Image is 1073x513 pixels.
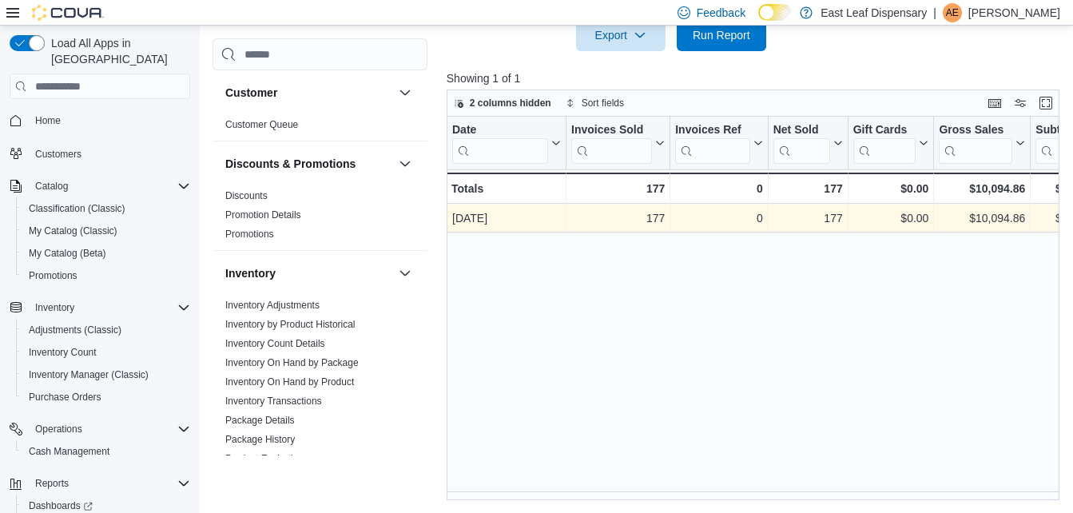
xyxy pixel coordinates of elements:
span: My Catalog (Classic) [29,225,117,237]
span: Classification (Classic) [29,202,125,215]
div: Gift Card Sales [852,123,916,164]
div: Invoices Sold [571,123,652,138]
button: My Catalog (Classic) [16,220,197,242]
a: Customer Queue [225,119,298,130]
span: Catalog [29,177,190,196]
span: Inventory by Product Historical [225,318,356,331]
div: Gross Sales [939,123,1012,138]
a: Inventory On Hand by Package [225,357,359,368]
span: Inventory Adjustments [225,299,320,312]
button: My Catalog (Beta) [16,242,197,264]
span: Adjustments (Classic) [22,320,190,340]
a: Inventory Adjustments [225,300,320,311]
span: Customers [35,148,81,161]
span: Classification (Classic) [22,199,190,218]
div: $10,094.86 [939,179,1025,198]
span: Catalog [35,180,68,193]
a: Inventory Count [22,343,103,362]
p: [PERSON_NAME] [968,3,1060,22]
span: Load All Apps in [GEOGRAPHIC_DATA] [45,35,190,67]
button: Reports [29,474,75,493]
div: Net Sold [773,123,829,164]
span: Inventory Count [22,343,190,362]
a: Discounts [225,190,268,201]
button: Gross Sales [939,123,1025,164]
div: $0.00 [852,179,928,198]
a: Purchase Orders [22,388,108,407]
span: 2 columns hidden [470,97,551,109]
span: Promotion Details [225,209,301,221]
button: Inventory [395,264,415,283]
span: AE [946,3,959,22]
button: Catalog [29,177,74,196]
p: Showing 1 of 1 [447,70,1066,86]
button: Inventory Manager (Classic) [16,364,197,386]
a: My Catalog (Beta) [22,244,113,263]
h3: Customer [225,85,277,101]
button: Promotions [16,264,197,287]
a: Promotions [225,229,274,240]
span: Dark Mode [758,21,759,22]
button: Discounts & Promotions [395,154,415,173]
a: Adjustments (Classic) [22,320,128,340]
span: Cash Management [29,445,109,458]
span: Cash Management [22,442,190,461]
div: Gross Sales [939,123,1012,164]
button: Export [576,19,666,51]
button: Discounts & Promotions [225,156,392,172]
button: Run Report [677,19,766,51]
span: Inventory Transactions [225,395,322,408]
span: Dashboards [29,499,93,512]
a: Product Expirations [225,453,308,464]
button: Invoices Ref [675,123,762,164]
div: Date [452,123,548,138]
a: Customers [29,145,88,164]
button: Operations [29,420,89,439]
span: Product Expirations [225,452,308,465]
span: Promotions [225,228,274,241]
span: Purchase Orders [29,391,101,404]
span: Reports [29,474,190,493]
button: Invoices Sold [571,123,665,164]
a: Promotions [22,266,84,285]
div: 177 [773,179,842,198]
div: 177 [571,179,665,198]
div: Invoices Ref [675,123,749,138]
span: Inventory Manager (Classic) [29,368,149,381]
a: Classification (Classic) [22,199,132,218]
button: 2 columns hidden [447,93,558,113]
span: Run Report [693,27,750,43]
button: Enter fullscreen [1036,93,1055,113]
div: 0 [675,179,762,198]
a: Inventory Manager (Classic) [22,365,155,384]
div: 177 [773,209,843,228]
div: $0.00 [853,209,929,228]
button: Sort fields [559,93,630,113]
span: Feedback [697,5,745,21]
button: Customers [3,141,197,165]
button: Catalog [3,175,197,197]
button: Cash Management [16,440,197,463]
span: Sort fields [582,97,624,109]
div: Net Sold [773,123,829,138]
div: Invoices Sold [571,123,652,164]
span: Customers [29,143,190,163]
span: Inventory Count [29,346,97,359]
a: My Catalog (Classic) [22,221,124,241]
button: Display options [1011,93,1030,113]
span: Inventory [35,301,74,314]
div: 177 [571,209,665,228]
span: Export [586,19,656,51]
span: Purchase Orders [22,388,190,407]
button: Adjustments (Classic) [16,319,197,341]
div: [DATE] [452,209,561,228]
div: Ashley Easterling [943,3,962,22]
p: East Leaf Dispensary [821,3,927,22]
div: Invoices Ref [675,123,749,164]
button: Customer [225,85,392,101]
a: Inventory Transactions [225,396,322,407]
button: Home [3,109,197,132]
span: Inventory Manager (Classic) [22,365,190,384]
span: My Catalog (Classic) [22,221,190,241]
span: Operations [29,420,190,439]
